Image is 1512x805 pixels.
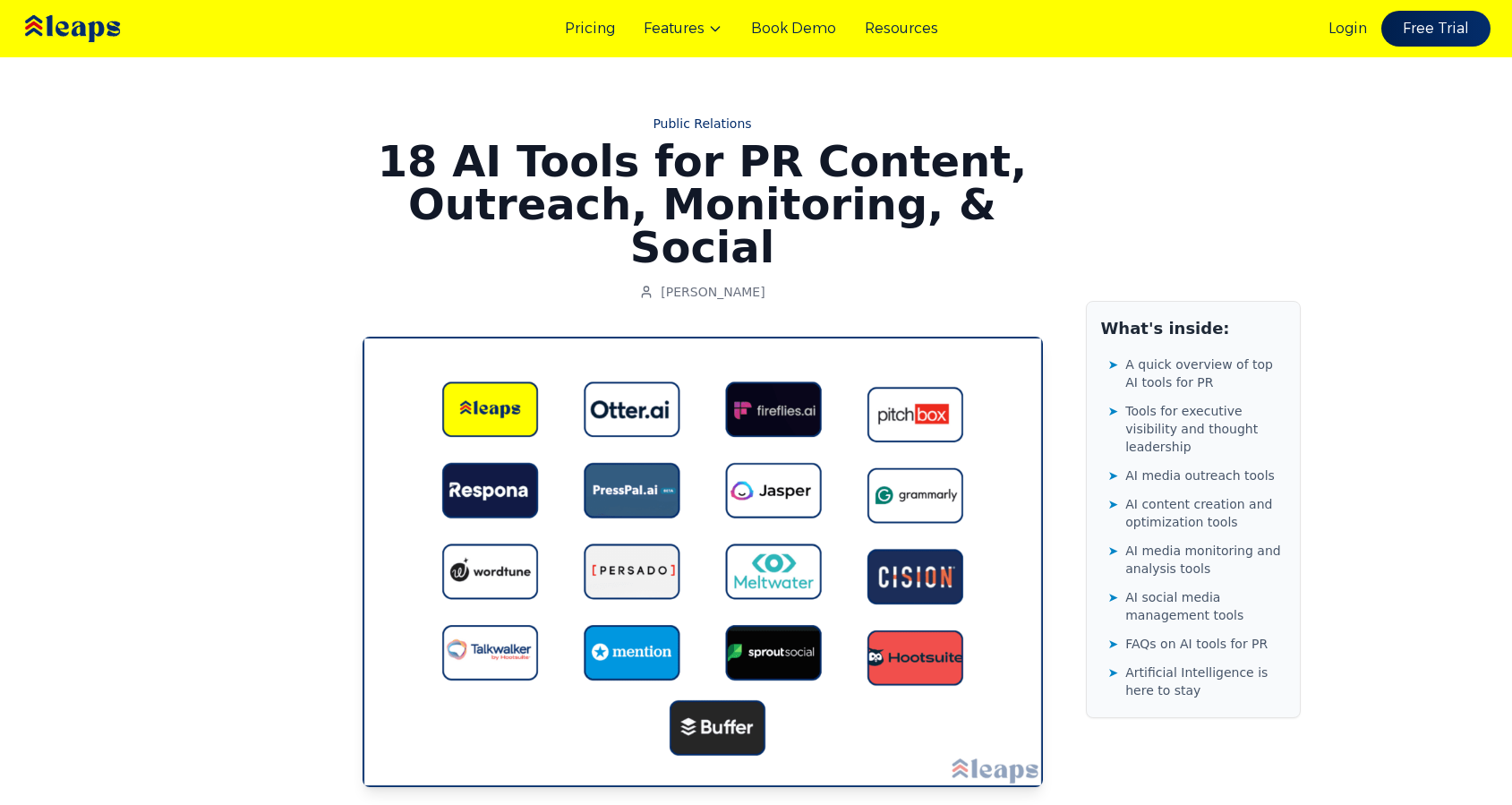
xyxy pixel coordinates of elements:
span: AI media monitoring and analysis tools [1125,542,1285,578]
span: ➤ [1108,495,1119,513]
a: Login [1328,18,1367,39]
a: Public Relations [363,115,1043,133]
span: AI content creation and optimization tools [1125,495,1285,531]
a: ➤AI social media management tools [1108,585,1286,628]
h2: What's inside: [1101,316,1286,341]
span: ➤ [1108,588,1119,606]
a: ➤AI media outreach tools [1108,463,1286,488]
a: ➤Tools for executive visibility and thought leadership [1108,398,1286,459]
span: ➤ [1108,664,1119,681]
span: ➤ [1108,635,1119,653]
a: ➤A quick overview of top AI tools for PR [1108,352,1286,395]
a: ➤FAQs on AI tools for PR [1108,631,1286,656]
a: Free Trial [1381,11,1491,47]
span: ➤ [1108,355,1119,373]
a: ➤AI content creation and optimization tools [1108,492,1286,535]
span: FAQs on AI tools for PR [1125,635,1268,653]
span: AI social media management tools [1125,588,1285,624]
span: A quick overview of top AI tools for PR [1125,355,1285,391]
span: AI media outreach tools [1125,467,1275,484]
a: Resources [865,18,938,39]
img: Leaps Logo [21,3,174,55]
a: ➤Artificial Intelligence is here to stay [1108,660,1286,703]
span: ➤ [1108,467,1119,484]
img: AI-tools-for-PR [363,337,1043,787]
a: Book Demo [751,18,836,39]
a: ➤AI media monitoring and analysis tools [1108,538,1286,581]
button: Features [644,18,722,39]
span: ➤ [1108,542,1119,560]
span: Tools for executive visibility and thought leadership [1125,402,1285,456]
span: ➤ [1108,402,1119,420]
h1: 18 AI Tools for PR Content, Outreach, Monitoring, & Social [363,140,1043,269]
span: Artificial Intelligence is here to stay [1125,664,1285,699]
a: Pricing [565,18,615,39]
a: [PERSON_NAME] [639,283,765,301]
span: [PERSON_NAME] [661,283,765,301]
